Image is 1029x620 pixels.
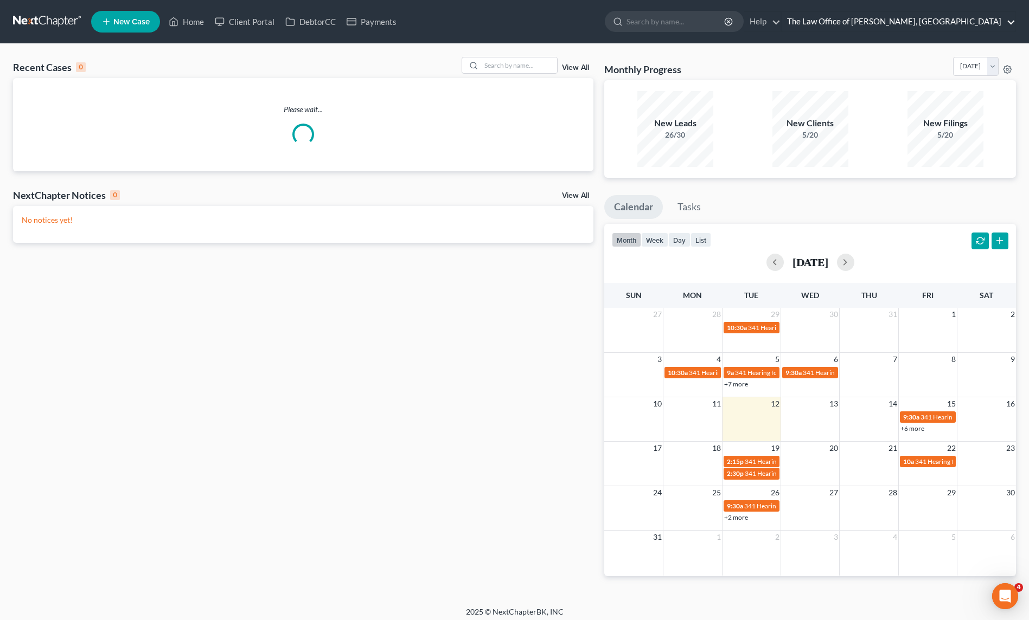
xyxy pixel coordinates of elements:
[903,457,914,466] span: 10a
[1009,531,1016,544] span: 6
[828,442,839,455] span: 20
[828,397,839,410] span: 13
[744,502,841,510] span: 341 Hearing for [PERSON_NAME]
[922,290,934,300] span: Fri
[921,413,1018,421] span: 341 Hearing for [PERSON_NAME]
[782,12,1015,31] a: The Law Office of [PERSON_NAME], [GEOGRAPHIC_DATA]
[1009,353,1016,366] span: 9
[711,486,722,499] span: 25
[727,502,743,510] span: 9:30a
[744,290,758,300] span: Tue
[668,369,688,377] span: 10:30a
[724,380,748,388] a: +7 more
[711,442,722,455] span: 18
[612,232,641,247] button: month
[110,190,120,200] div: 0
[1005,442,1016,455] span: 23
[715,531,722,544] span: 1
[892,531,898,544] span: 4
[652,486,663,499] span: 24
[341,12,402,31] a: Payments
[711,397,722,410] span: 11
[907,117,983,130] div: New Filings
[604,195,663,219] a: Calendar
[833,531,839,544] span: 3
[637,130,713,140] div: 26/30
[801,290,819,300] span: Wed
[13,189,120,202] div: NextChapter Notices
[950,353,957,366] span: 8
[280,12,341,31] a: DebtorCC
[689,369,786,377] span: 341 Hearing for [PERSON_NAME]
[691,232,711,247] button: list
[683,290,702,300] span: Mon
[1005,486,1016,499] span: 30
[735,369,832,377] span: 341 Hearing for [PERSON_NAME]
[900,424,924,432] a: +6 more
[1009,308,1016,321] span: 2
[828,486,839,499] span: 27
[770,308,781,321] span: 29
[724,513,748,521] a: +2 more
[745,457,878,466] span: 341 Hearing for [PERSON_NAME], Frayddelith
[626,290,642,300] span: Sun
[481,57,557,73] input: Search by name...
[668,232,691,247] button: day
[774,353,781,366] span: 5
[209,12,280,31] a: Client Portal
[774,531,781,544] span: 2
[22,215,585,225] p: No notices yet!
[748,324,845,332] span: 341 Hearing for [PERSON_NAME]
[604,63,681,76] h3: Monthly Progress
[772,117,848,130] div: New Clients
[903,413,919,421] span: 9:30a
[656,353,663,366] span: 3
[907,130,983,140] div: 5/20
[745,469,842,477] span: 341 Hearing for [PERSON_NAME]
[562,192,589,199] a: View All
[833,353,839,366] span: 6
[792,256,828,268] h2: [DATE]
[711,308,722,321] span: 28
[727,469,744,477] span: 2:30p
[950,308,957,321] span: 1
[992,583,1018,609] div: Open Intercom Messenger
[562,64,589,72] a: View All
[887,397,898,410] span: 14
[637,117,713,130] div: New Leads
[652,397,663,410] span: 10
[727,369,734,377] span: 9a
[770,397,781,410] span: 12
[13,61,86,74] div: Recent Cases
[627,11,726,31] input: Search by name...
[770,486,781,499] span: 26
[892,353,898,366] span: 7
[861,290,877,300] span: Thu
[652,308,663,321] span: 27
[744,12,781,31] a: Help
[652,442,663,455] span: 17
[950,531,957,544] span: 5
[652,531,663,544] span: 31
[887,442,898,455] span: 21
[946,442,957,455] span: 22
[946,397,957,410] span: 15
[772,130,848,140] div: 5/20
[13,104,593,115] p: Please wait...
[641,232,668,247] button: week
[113,18,150,26] span: New Case
[727,324,747,332] span: 10:30a
[785,369,802,377] span: 9:30a
[887,486,898,499] span: 28
[887,308,898,321] span: 31
[1005,397,1016,410] span: 16
[828,308,839,321] span: 30
[668,195,711,219] a: Tasks
[163,12,209,31] a: Home
[770,442,781,455] span: 19
[727,457,744,466] span: 2:15p
[76,62,86,72] div: 0
[980,290,993,300] span: Sat
[715,353,722,366] span: 4
[803,369,900,377] span: 341 Hearing for [PERSON_NAME]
